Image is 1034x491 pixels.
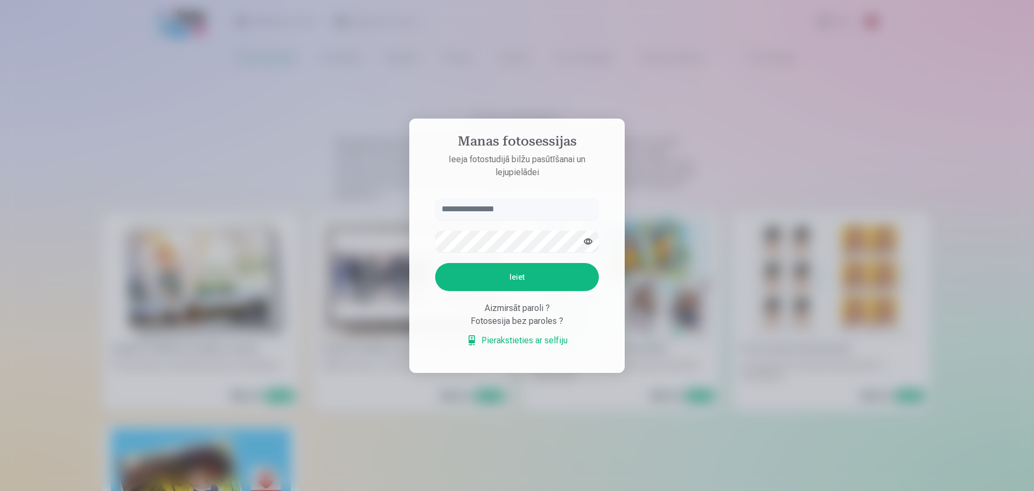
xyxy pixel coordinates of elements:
[435,302,599,315] div: Aizmirsāt paroli ?
[435,263,599,291] button: Ieiet
[424,134,610,153] h4: Manas fotosessijas
[466,334,568,347] a: Pierakstieties ar selfiju
[424,153,610,179] p: Ieeja fotostudijā bilžu pasūtīšanai un lejupielādei
[435,315,599,328] div: Fotosesija bez paroles ?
